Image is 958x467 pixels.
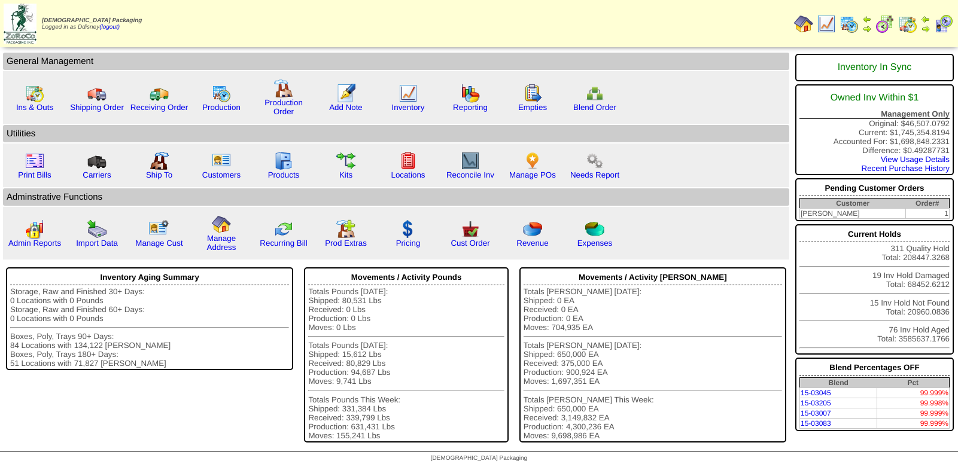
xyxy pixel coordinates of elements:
img: cabinet.gif [274,151,293,170]
img: workorder.gif [523,84,542,103]
div: Storage, Raw and Finished 30+ Days: 0 Locations with 0 Pounds Storage, Raw and Finished 60+ Days:... [10,287,289,368]
img: calendarcustomer.gif [934,14,953,33]
th: Blend [799,378,877,388]
img: line_graph2.gif [461,151,480,170]
img: orders.gif [336,84,355,103]
a: View Usage Details [881,155,950,164]
a: Ship To [146,170,172,179]
img: calendarprod.gif [840,14,859,33]
div: Movements / Activity Pounds [308,270,504,285]
img: truck3.gif [87,151,107,170]
img: graph.gif [461,84,480,103]
img: truck2.gif [150,84,169,103]
img: home.gif [212,215,231,234]
img: calendarinout.gif [898,14,917,33]
a: Manage Address [207,234,236,252]
img: pie_chart2.png [585,219,604,239]
a: Print Bills [18,170,51,179]
div: Totals Pounds [DATE]: Shipped: 80,531 Lbs Received: 0 Lbs Production: 0 Lbs Moves: 0 Lbs Totals P... [308,287,504,440]
img: po.png [523,151,542,170]
a: Manage POs [509,170,556,179]
img: factory2.gif [150,151,169,170]
img: import.gif [87,219,107,239]
img: cust_order.png [461,219,480,239]
div: 311 Quality Hold Total: 208447.3268 19 Inv Hold Damaged Total: 68452.6212 15 Inv Hold Not Found T... [795,224,954,355]
a: 15-03205 [801,399,831,407]
a: Cust Order [451,239,489,248]
img: graph2.png [25,219,44,239]
img: calendarblend.gif [875,14,895,33]
img: dollar.gif [399,219,418,239]
a: Ins & Outs [16,103,53,112]
a: Prod Extras [325,239,367,248]
img: managecust.png [148,219,171,239]
td: [PERSON_NAME] [799,209,905,219]
a: Recent Purchase History [862,164,950,173]
img: arrowright.gif [921,24,930,33]
div: Inventory In Sync [799,56,950,79]
a: Production [202,103,241,112]
a: Pricing [396,239,421,248]
td: General Management [3,53,789,70]
a: Customers [202,170,241,179]
a: Reconcile Inv [446,170,494,179]
img: invoice2.gif [25,151,44,170]
a: Expenses [577,239,613,248]
img: arrowright.gif [862,24,872,33]
td: 1 [906,209,950,219]
a: Locations [391,170,425,179]
img: reconcile.gif [274,219,293,239]
img: calendarinout.gif [25,84,44,103]
a: Import Data [76,239,118,248]
a: Reporting [453,103,488,112]
td: 99.998% [877,398,950,408]
img: locations.gif [399,151,418,170]
th: Customer [799,199,905,209]
td: 99.999% [877,419,950,429]
a: Products [268,170,300,179]
a: Needs Report [570,170,619,179]
a: 15-03007 [801,409,831,417]
div: Blend Percentages OFF [799,360,950,376]
a: (logout) [99,24,120,30]
img: prodextras.gif [336,219,355,239]
a: Production Order [264,98,303,116]
div: Movements / Activity [PERSON_NAME] [524,270,782,285]
span: [DEMOGRAPHIC_DATA] Packaging [42,17,142,24]
a: Shipping Order [70,103,124,112]
div: Pending Customer Orders [799,181,950,196]
a: Receiving Order [130,103,188,112]
td: Adminstrative Functions [3,188,789,206]
a: Inventory [392,103,425,112]
a: Manage Cust [135,239,183,248]
img: arrowleft.gif [862,14,872,24]
img: workflow.png [585,151,604,170]
div: Owned Inv Within $1 [799,87,950,109]
a: Empties [518,103,547,112]
a: Carriers [83,170,111,179]
img: pie_chart.png [523,219,542,239]
img: calendarprod.gif [212,84,231,103]
img: workflow.gif [336,151,355,170]
a: Recurring Bill [260,239,307,248]
div: Current Holds [799,227,950,242]
div: Inventory Aging Summary [10,270,289,285]
div: Management Only [799,109,950,119]
th: Order# [906,199,950,209]
img: line_graph.gif [399,84,418,103]
div: Totals [PERSON_NAME] [DATE]: Shipped: 0 EA Received: 0 EA Production: 0 EA Moves: 704,935 EA Tota... [524,287,782,440]
img: truck.gif [87,84,107,103]
a: 15-03045 [801,389,831,397]
img: zoroco-logo-small.webp [4,4,37,44]
span: [DEMOGRAPHIC_DATA] Packaging [431,455,527,462]
img: line_graph.gif [817,14,836,33]
td: 99.999% [877,388,950,398]
a: Revenue [516,239,548,248]
a: Add Note [329,103,363,112]
a: Blend Order [573,103,616,112]
img: home.gif [794,14,813,33]
img: network.png [585,84,604,103]
a: Admin Reports [8,239,61,248]
a: 15-03083 [801,419,831,428]
td: 99.999% [877,408,950,419]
